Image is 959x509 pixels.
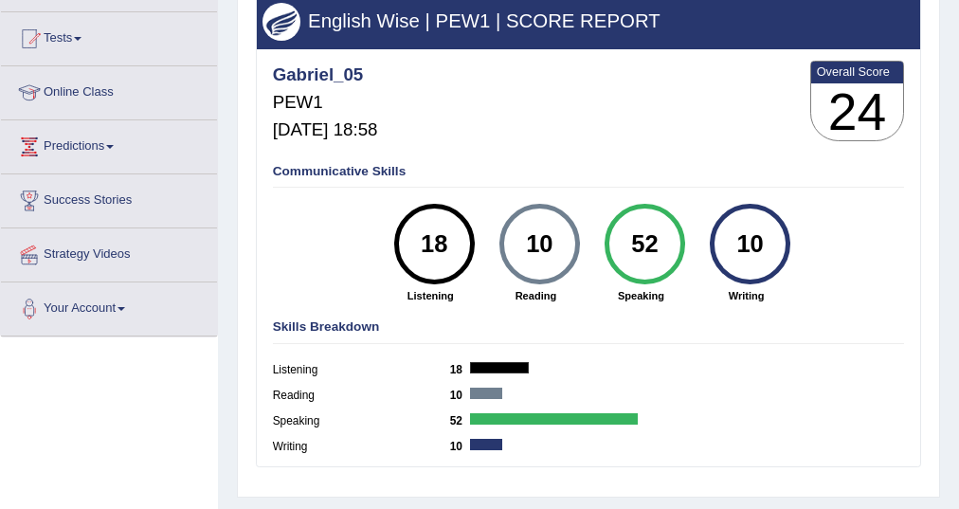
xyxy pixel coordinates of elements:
a: Online Class [1,66,217,114]
a: Tests [1,12,217,60]
strong: Listening [386,288,475,303]
h4: Gabriel_05 [273,65,378,85]
h4: Skills Breakdown [273,320,905,335]
div: 10 [720,210,779,279]
a: Strategy Videos [1,228,217,276]
b: 52 [450,414,471,427]
h3: 24 [811,83,904,141]
strong: Speaking [596,288,685,303]
h4: Communicative Skills [273,165,905,179]
strong: Writing [702,288,791,303]
b: Overall Score [817,64,898,79]
a: Success Stories [1,174,217,222]
label: Speaking [273,413,450,430]
b: 18 [450,363,471,376]
label: Reading [273,388,450,405]
div: 18 [405,210,463,279]
h3: English Wise | PEW1 | SCORE REPORT [262,10,914,31]
label: Listening [273,362,450,379]
a: Predictions [1,120,217,168]
h5: [DATE] 18:58 [273,120,378,140]
div: 10 [510,210,569,279]
b: 10 [450,440,471,453]
div: 52 [615,210,674,279]
img: wings.png [262,3,300,41]
h5: PEW1 [273,93,378,113]
a: Your Account [1,282,217,330]
b: 10 [450,389,471,402]
label: Writing [273,439,450,456]
strong: Reading [491,288,580,303]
